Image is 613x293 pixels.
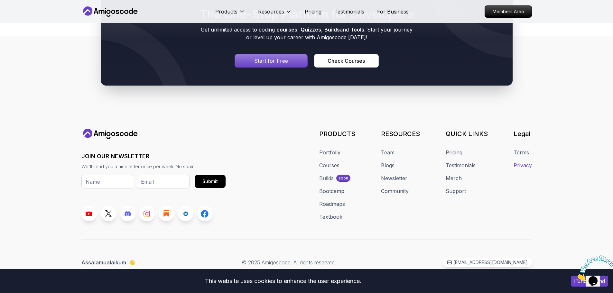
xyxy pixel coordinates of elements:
a: Courses page [314,54,378,68]
a: Pricing [305,8,321,15]
span: 1 [3,3,5,8]
div: Builds [319,174,334,182]
a: Newsletter [381,174,407,182]
a: Youtube link [81,206,97,221]
span: courses [276,26,297,33]
a: Courses [319,161,339,169]
a: Pricing [446,149,462,156]
button: Accept cookies [571,276,608,287]
h3: Legal [514,129,532,138]
iframe: chat widget [573,253,613,283]
div: Submit [202,178,218,185]
p: [EMAIL_ADDRESS][DOMAIN_NAME] [453,259,528,266]
a: Merch [446,174,462,182]
a: Twitter link [101,206,116,221]
a: For Business [377,8,409,15]
a: Discord link [120,206,135,221]
h3: RESOURCES [381,129,420,138]
a: [EMAIL_ADDRESS][DOMAIN_NAME] [443,258,532,267]
div: This website uses cookies to enhance the user experience. [5,274,561,288]
button: Resources [258,8,292,21]
button: Submit [195,175,226,188]
p: Resources [258,8,284,15]
p: © 2025 Amigoscode. All rights reserved. [242,259,336,266]
a: Terms [514,149,529,156]
a: Members Area [485,5,532,18]
a: Blogs [381,161,395,169]
p: Start for Free [254,57,288,65]
a: Blog link [159,206,174,221]
input: Email [137,175,190,188]
button: Products [215,8,245,21]
a: Privacy [514,161,532,169]
span: Builds [324,26,340,33]
h3: JOIN OUR NEWSLETTER [81,152,226,161]
a: Community [381,187,409,195]
p: Members Area [485,6,532,17]
p: soon [339,176,348,181]
span: 👋 [128,259,135,267]
span: Quizzes [301,26,321,33]
a: Instagram link [139,206,155,221]
a: Support [446,187,466,195]
img: Chat attention grabber [3,3,42,28]
p: We'll send you a nice letter once per week. No spam. [81,163,226,170]
a: Textbook [319,213,342,221]
a: LinkedIn link [178,206,193,221]
input: Name [81,175,134,188]
h3: PRODUCTS [319,129,355,138]
a: Portfolly [319,149,340,156]
a: Testimonials [446,161,476,169]
a: Bootcamp [319,187,344,195]
a: Testimonials [334,8,364,15]
button: Check Courses [314,54,378,68]
p: Products [215,8,237,15]
a: Team [381,149,395,156]
p: Assalamualaikum [81,259,135,266]
a: Roadmaps [319,200,345,208]
span: Tools [350,26,364,33]
div: Check Courses [328,57,365,65]
p: Get unlimited access to coding , , and . Start your journey or level up your career with Amigosco... [199,26,415,41]
a: Signin page [235,54,308,68]
h3: QUICK LINKS [446,129,488,138]
a: Facebook link [197,206,213,221]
